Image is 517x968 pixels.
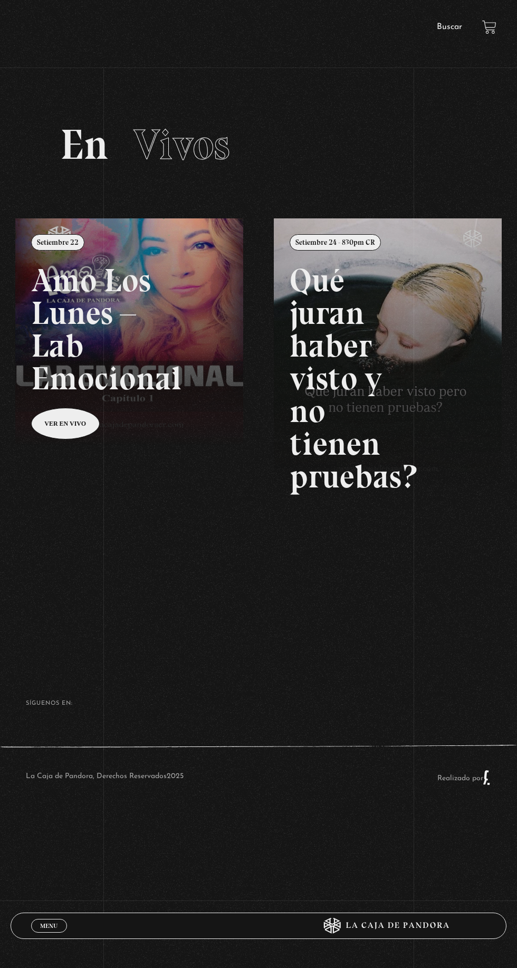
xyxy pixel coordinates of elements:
a: View your shopping cart [482,20,496,34]
span: Vivos [133,119,230,170]
h4: SÍguenos en: [26,701,491,706]
p: La Caja de Pandora, Derechos Reservados 2025 [26,770,184,785]
a: Buscar [437,23,462,31]
a: Realizado por [437,774,491,782]
h2: En [60,123,457,166]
